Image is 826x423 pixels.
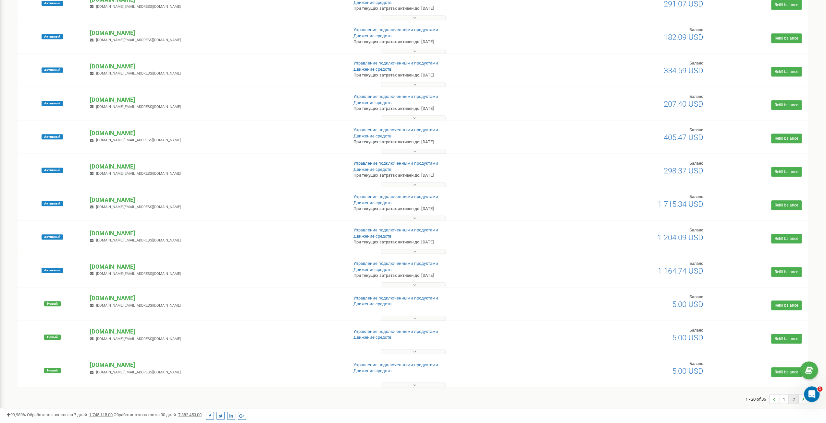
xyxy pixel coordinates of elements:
[6,412,26,417] span: 99,989%
[353,72,540,78] p: При текущих затратах активен до: [DATE]
[27,412,113,417] span: Обработано звонков за 7 дней :
[689,94,703,99] span: Баланс
[689,127,703,132] span: Баланс
[353,267,391,272] a: Движение средств
[90,361,342,369] p: [DOMAIN_NAME]
[746,388,808,410] nav: ...
[44,335,61,340] span: Новый
[90,29,342,37] p: [DOMAIN_NAME]
[664,33,703,42] span: 182,09 USD
[42,168,63,173] span: Активный
[689,194,703,199] span: Баланс
[42,67,63,73] span: Активный
[178,412,202,417] u: 7 382 453,00
[96,238,181,242] span: [DOMAIN_NAME][EMAIL_ADDRESS][DOMAIN_NAME]
[771,267,802,277] a: Refill balance
[771,200,802,210] a: Refill balance
[42,1,63,6] span: Активный
[664,100,703,109] span: 207,40 USD
[353,362,438,367] a: Управление подключенными продуктами
[689,261,703,266] span: Баланс
[353,273,540,279] p: При текущих затратах активен до: [DATE]
[689,61,703,65] span: Баланс
[353,134,391,138] a: Движение средств
[664,66,703,75] span: 334,59 USD
[353,167,391,172] a: Движение средств
[42,134,63,139] span: Активный
[689,27,703,32] span: Баланс
[353,329,438,334] a: Управление подключенными продуктами
[353,228,438,232] a: Управление подключенными продуктами
[44,301,61,306] span: Новый
[353,61,438,65] a: Управление подключенными продуктами
[353,94,438,99] a: Управление подключенными продуктами
[96,171,181,176] span: [DOMAIN_NAME][EMAIL_ADDRESS][DOMAIN_NAME]
[90,327,342,336] p: [DOMAIN_NAME]
[771,100,802,110] a: Refill balance
[689,161,703,166] span: Баланс
[672,300,703,309] span: 5,00 USD
[96,205,181,209] span: [DOMAIN_NAME][EMAIL_ADDRESS][DOMAIN_NAME]
[817,386,822,392] span: 1
[353,194,438,199] a: Управление подключенными продуктами
[664,133,703,142] span: 405,47 USD
[42,101,63,106] span: Активный
[353,33,391,38] a: Движение средств
[42,34,63,39] span: Активный
[353,239,540,245] p: При текущих затратах активен до: [DATE]
[90,162,342,171] p: [DOMAIN_NAME]
[689,294,703,299] span: Баланс
[353,100,391,105] a: Движение средств
[90,263,342,271] p: [DOMAIN_NAME]
[672,333,703,342] span: 5,00 USD
[44,368,61,373] span: Новый
[689,228,703,232] span: Баланс
[90,294,342,302] p: [DOMAIN_NAME]
[771,134,802,143] a: Refill balance
[353,368,391,373] a: Движение средств
[96,71,181,76] span: [DOMAIN_NAME][EMAIL_ADDRESS][DOMAIN_NAME]
[90,196,342,204] p: [DOMAIN_NAME]
[42,268,63,273] span: Активный
[689,328,703,333] span: Баланс
[746,394,769,404] span: 1 - 20 of 36
[353,139,540,145] p: При текущих затратах активен до: [DATE]
[90,96,342,104] p: [DOMAIN_NAME]
[353,6,540,12] p: При текущих затратах активен до: [DATE]
[689,361,703,366] span: Баланс
[658,233,703,242] span: 1 204,09 USD
[90,229,342,238] p: [DOMAIN_NAME]
[42,234,63,240] span: Активный
[353,161,438,166] a: Управление подключенными продуктами
[89,412,113,417] u: 1 745 115,00
[353,296,438,300] a: Управление подключенными продуктами
[658,200,703,209] span: 1 715,34 USD
[353,106,540,112] p: При текущих затратах активен до: [DATE]
[353,172,540,179] p: При текущих затратах активен до: [DATE]
[353,127,438,132] a: Управление подключенными продуктами
[96,138,181,142] span: [DOMAIN_NAME][EMAIL_ADDRESS][DOMAIN_NAME]
[771,33,802,43] a: Refill balance
[353,234,391,239] a: Движение средств
[353,206,540,212] p: При текущих затратах активен до: [DATE]
[96,303,181,308] span: [DOMAIN_NAME][EMAIL_ADDRESS][DOMAIN_NAME]
[771,334,802,344] a: Refill balance
[96,370,181,374] span: [DOMAIN_NAME][EMAIL_ADDRESS][DOMAIN_NAME]
[42,201,63,206] span: Активный
[353,39,540,45] p: При текущих затратах активен до: [DATE]
[771,67,802,76] a: Refill balance
[779,394,789,404] li: 1
[96,38,181,42] span: [DOMAIN_NAME][EMAIL_ADDRESS][DOMAIN_NAME]
[96,272,181,276] span: [DOMAIN_NAME][EMAIL_ADDRESS][DOMAIN_NAME]
[804,386,820,402] iframe: Intercom live chat
[353,261,438,266] a: Управление подключенными продуктами
[90,129,342,137] p: [DOMAIN_NAME]
[353,67,391,72] a: Движение средств
[353,200,391,205] a: Движение средств
[96,105,181,109] span: [DOMAIN_NAME][EMAIL_ADDRESS][DOMAIN_NAME]
[771,234,802,243] a: Refill balance
[771,167,802,177] a: Refill balance
[353,335,391,340] a: Движение средств
[90,62,342,71] p: [DOMAIN_NAME]
[771,367,802,377] a: Refill balance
